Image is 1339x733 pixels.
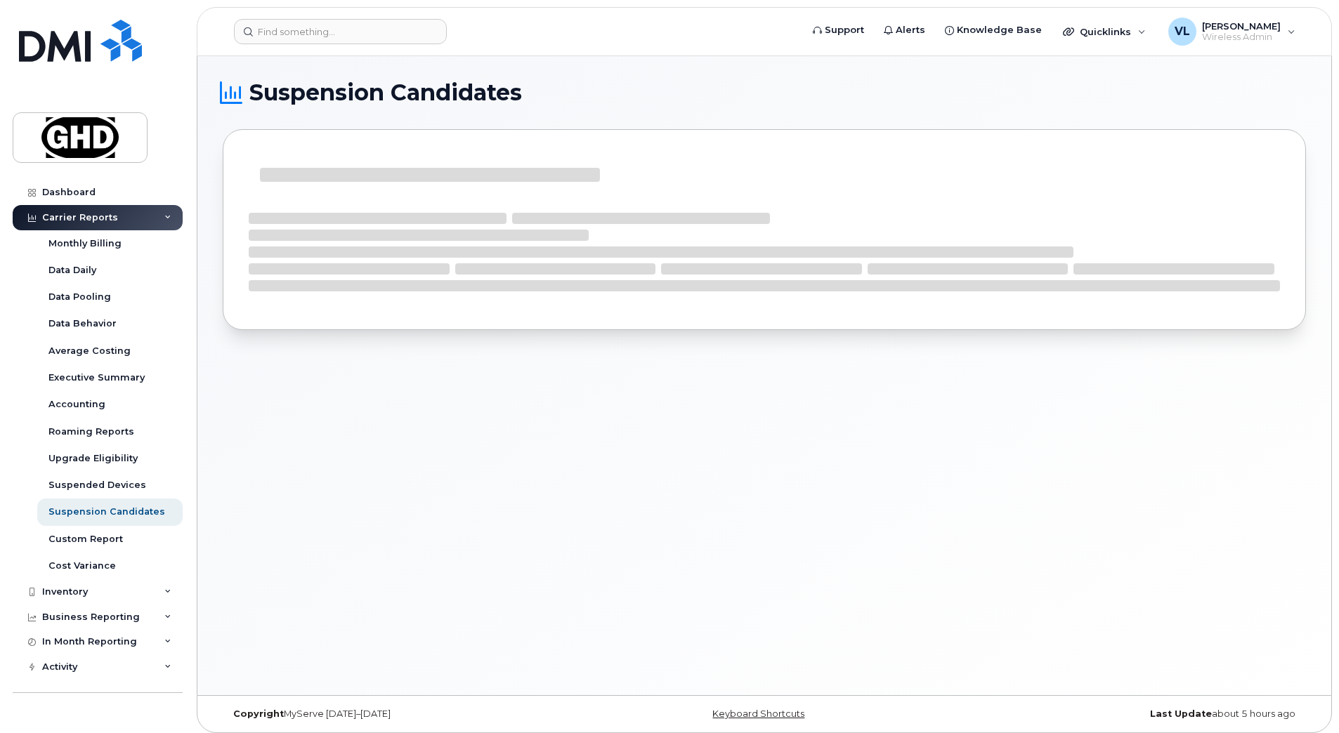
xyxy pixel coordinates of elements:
strong: Copyright [233,708,284,719]
strong: Last Update [1150,708,1212,719]
div: MyServe [DATE]–[DATE] [223,708,584,720]
div: about 5 hours ago [945,708,1306,720]
span: Suspension Candidates [249,82,522,103]
a: Keyboard Shortcuts [712,708,804,719]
